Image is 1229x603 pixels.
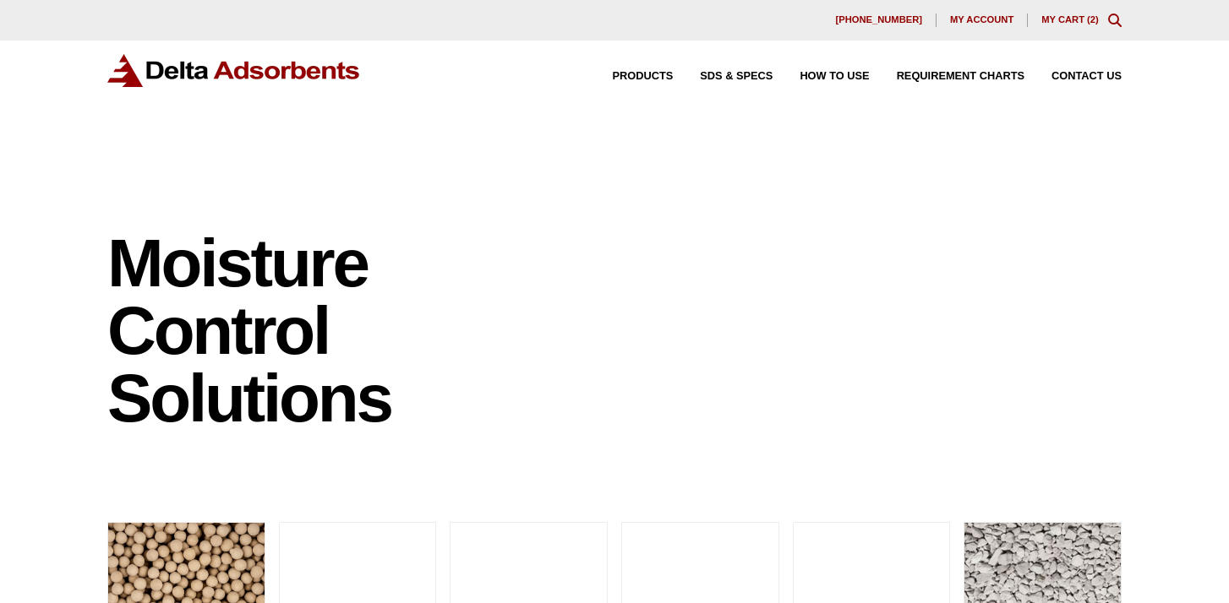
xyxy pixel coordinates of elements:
h1: Moisture Control Solutions [107,230,434,432]
span: Requirement Charts [897,71,1024,82]
a: SDS & SPECS [673,71,773,82]
span: Products [613,71,674,82]
span: Contact Us [1051,71,1122,82]
span: My account [950,15,1013,24]
img: Image [450,128,1122,468]
a: How to Use [773,71,869,82]
span: 2 [1090,14,1095,24]
a: Products [586,71,674,82]
a: [PHONE_NUMBER] [822,14,937,27]
a: My account [937,14,1028,27]
a: Contact Us [1024,71,1122,82]
img: Delta Adsorbents [107,54,361,87]
a: Requirement Charts [870,71,1024,82]
a: My Cart (2) [1041,14,1099,24]
span: [PHONE_NUMBER] [835,15,922,24]
span: How to Use [800,71,869,82]
span: SDS & SPECS [700,71,773,82]
div: Toggle Modal Content [1108,14,1122,27]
